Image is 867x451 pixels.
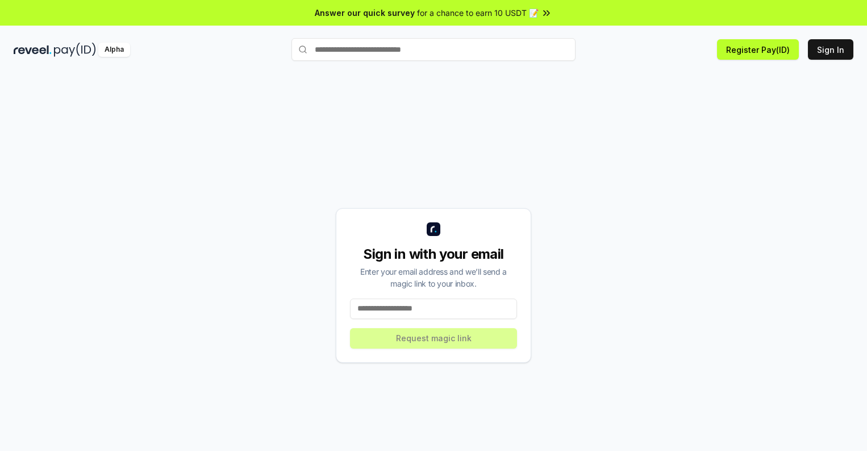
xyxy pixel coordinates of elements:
div: Sign in with your email [350,245,517,263]
span: for a chance to earn 10 USDT 📝 [417,7,539,19]
img: logo_small [427,222,440,236]
button: Register Pay(ID) [717,39,799,60]
img: pay_id [54,43,96,57]
div: Alpha [98,43,130,57]
div: Enter your email address and we’ll send a magic link to your inbox. [350,266,517,289]
span: Answer our quick survey [315,7,415,19]
button: Sign In [808,39,853,60]
img: reveel_dark [14,43,52,57]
